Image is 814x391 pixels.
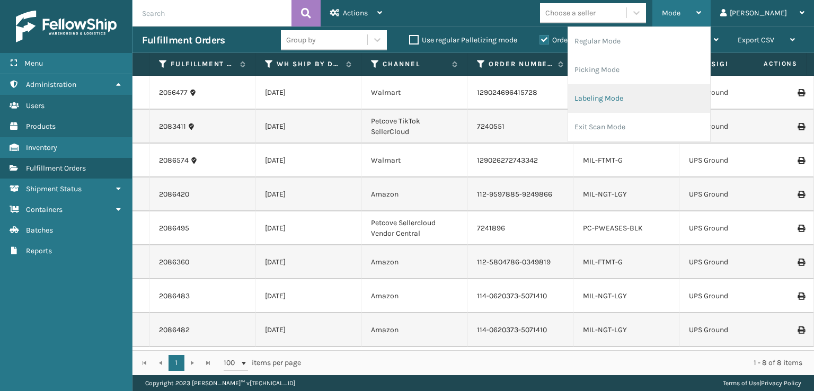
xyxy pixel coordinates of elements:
i: Print Label [798,326,804,334]
td: 112-9597885-9249866 [467,177,573,211]
a: 2083411 [159,121,186,132]
td: 129024696415728 [467,76,573,110]
a: 2086482 [159,325,190,335]
label: Fulfillment Order Id [171,59,235,69]
td: [DATE] [255,76,361,110]
label: Channel [383,59,447,69]
span: Products [26,122,56,131]
td: [DATE] [255,211,361,245]
div: | [723,375,801,391]
td: Amazon [361,177,467,211]
td: 114-0620373-5071410 [467,313,573,347]
a: MIL-FTMT-G [583,156,623,165]
span: 100 [224,358,240,368]
span: Mode [662,8,680,17]
i: Print Label [798,89,804,96]
td: UPS Ground [679,279,785,313]
td: UPS Ground [679,211,785,245]
td: UPS Ground [679,313,785,347]
a: 2086495 [159,223,189,234]
td: Amazon [361,245,467,279]
a: 2086420 [159,189,189,200]
td: UPS Ground [679,76,785,110]
td: Amazon [361,279,467,313]
i: Print Label [798,157,804,164]
td: [DATE] [255,110,361,144]
a: 2086574 [159,155,189,166]
td: UPS Ground [679,177,785,211]
span: Administration [26,80,76,89]
span: items per page [224,355,301,371]
td: 7241896 [467,211,573,245]
td: [DATE] [255,177,361,211]
td: Petcove Sellercloud Vendor Central [361,211,467,245]
img: logo [16,11,117,42]
div: 1 - 8 of 8 items [316,358,802,368]
td: 129026272743342 [467,144,573,177]
td: Walmart [361,76,467,110]
i: Print Label [798,292,804,300]
label: Use regular Palletizing mode [409,35,517,45]
li: Labeling Mode [568,84,710,113]
span: Menu [24,59,43,68]
span: Containers [26,205,63,214]
td: [DATE] [255,144,361,177]
label: WH Ship By Date [277,59,341,69]
span: Reports [26,246,52,255]
td: Walmart [361,144,467,177]
td: [DATE] [255,245,361,279]
li: Exit Scan Mode [568,113,710,141]
a: Terms of Use [723,379,759,387]
span: Actions [730,55,804,73]
td: 112-5804786-0349819 [467,245,573,279]
td: 7240551 [467,110,573,144]
a: 2056477 [159,87,188,98]
span: Fulfillment Orders [26,164,86,173]
td: UPS Ground [679,144,785,177]
a: 2086483 [159,291,190,301]
li: Picking Mode [568,56,710,84]
td: UPS Ground [679,245,785,279]
i: Print Label [798,123,804,130]
label: Orders to be shipped [DATE] [539,35,642,45]
span: Batches [26,226,53,235]
span: Shipment Status [26,184,82,193]
h3: Fulfillment Orders [142,34,225,47]
span: Users [26,101,45,110]
span: Actions [343,8,368,17]
a: MIL-NGT-LGY [583,325,627,334]
i: Print Label [798,191,804,198]
div: Group by [286,34,316,46]
a: 1 [169,355,184,371]
td: 114-0620373-5071410 [467,279,573,313]
a: 2086360 [159,257,189,268]
span: Inventory [26,143,57,152]
td: Petcove TikTok SellerCloud [361,110,467,144]
i: Print Label [798,259,804,266]
span: Export CSV [738,35,774,45]
a: MIL-NGT-LGY [583,190,627,199]
td: Amazon [361,313,467,347]
a: MIL-NGT-LGY [583,291,627,300]
label: Order Number [489,59,553,69]
div: Choose a seller [545,7,596,19]
td: UPS Ground [679,110,785,144]
td: [DATE] [255,279,361,313]
p: Copyright 2023 [PERSON_NAME]™ v [TECHNICAL_ID] [145,375,295,391]
td: [DATE] [255,313,361,347]
a: MIL-FTMT-G [583,257,623,266]
i: Print Label [798,225,804,232]
li: Regular Mode [568,27,710,56]
a: Privacy Policy [761,379,801,387]
a: PC-PWEASES-BLK [583,224,643,233]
